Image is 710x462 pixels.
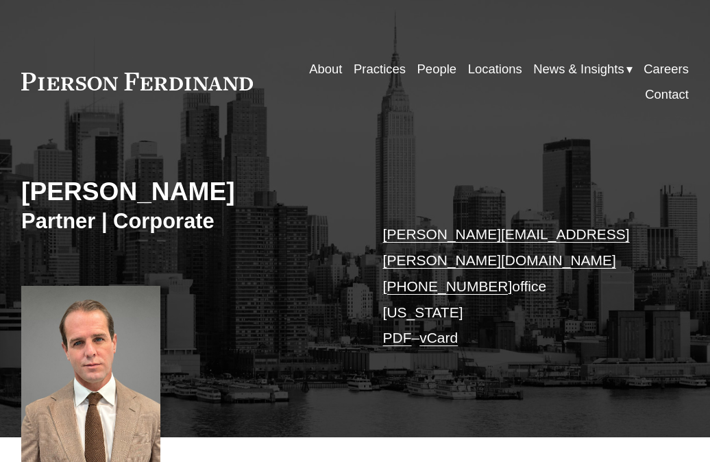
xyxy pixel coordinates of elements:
[21,176,355,207] h2: [PERSON_NAME]
[645,82,689,107] a: Contact
[533,57,632,82] a: folder dropdown
[644,57,689,82] a: Careers
[419,330,458,345] a: vCard
[468,57,522,82] a: Locations
[383,278,513,294] a: [PHONE_NUMBER]
[383,221,661,351] p: office [US_STATE] –
[354,57,406,82] a: Practices
[383,226,630,268] a: [PERSON_NAME][EMAIL_ADDRESS][PERSON_NAME][DOMAIN_NAME]
[533,58,624,80] span: News & Insights
[383,330,412,345] a: PDF
[21,208,355,234] h3: Partner | Corporate
[309,57,342,82] a: About
[417,57,457,82] a: People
